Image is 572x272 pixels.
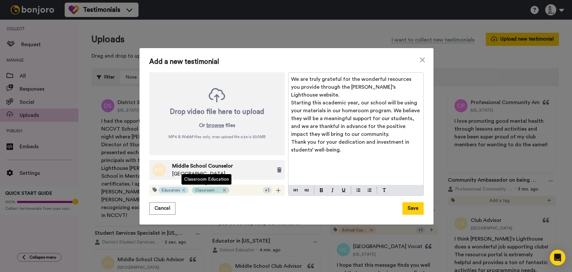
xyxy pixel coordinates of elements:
p: Or files [199,121,235,129]
img: italic-mark.svg [331,188,334,192]
span: Starting this academic year, our school will be using your materials in our homeroom program. We ... [291,100,421,137]
img: avatar [153,163,166,176]
span: We are truly grateful for the wonderful resources you provide through the [PERSON_NAME]’s Lightho... [291,77,413,98]
span: Middle School Counselor [172,162,233,170]
span: Classroom Education [195,188,221,193]
span: [GEOGRAPHIC_DATA] [172,170,233,178]
div: Open Intercom Messenger [550,250,565,265]
div: + 1 [263,187,272,193]
button: Save [402,202,424,215]
span: MP4 & WebM files only, max upload file size is 500 MB [169,134,266,139]
span: Add a new testimonial [149,58,424,66]
img: numbered-block.svg [368,188,371,193]
img: heading-one-block.svg [294,188,298,193]
button: browse [206,121,224,129]
span: Educators [162,188,180,193]
div: Drop video file here to upload [170,107,264,117]
button: Cancel [149,202,175,215]
img: bold-mark.svg [320,188,323,192]
div: Classroom Education [182,174,232,185]
img: heading-two-block.svg [305,188,309,193]
img: bulleted-block.svg [356,188,360,193]
span: Thank you for your dedication and investment in students’ well-being. [291,139,411,153]
img: clear-format.svg [382,188,386,192]
img: underline-mark.svg [342,188,346,192]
